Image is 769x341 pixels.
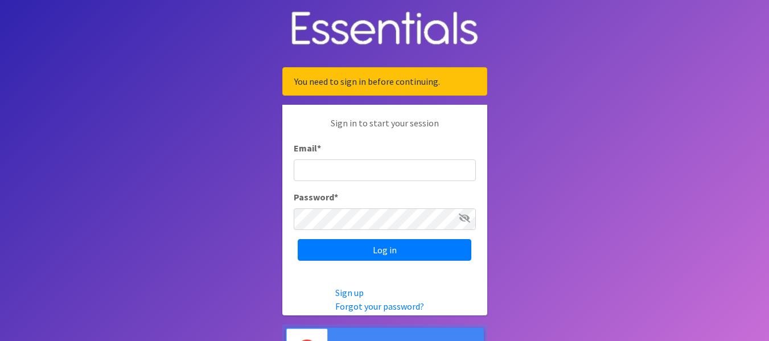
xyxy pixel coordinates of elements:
input: Log in [298,239,471,261]
abbr: required [334,191,338,203]
a: Sign up [335,287,364,298]
a: Forgot your password? [335,301,424,312]
div: You need to sign in before continuing. [282,67,487,96]
label: Password [294,190,338,204]
p: Sign in to start your session [294,116,476,141]
label: Email [294,141,321,155]
abbr: required [317,142,321,154]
